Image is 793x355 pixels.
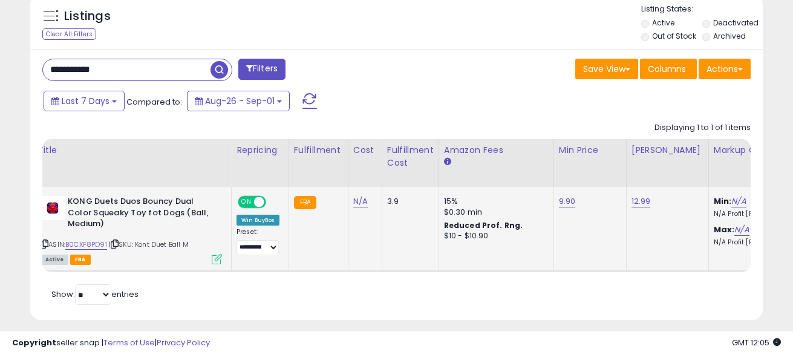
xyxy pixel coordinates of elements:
a: B0CXF8PD91 [65,239,107,250]
p: Listing States: [641,4,763,15]
div: Min Price [559,144,621,157]
span: 2025-09-10 12:05 GMT [732,337,781,348]
b: Min: [714,195,732,207]
div: Preset: [237,228,279,255]
button: Aug-26 - Sep-01 [187,91,290,111]
label: Archived [713,31,746,41]
span: | SKU: Kont Duet Ball M [109,239,189,249]
span: Columns [648,63,686,75]
div: 15% [444,196,544,207]
small: Amazon Fees. [444,157,451,168]
strong: Copyright [12,337,56,348]
b: Max: [714,224,735,235]
div: 3.9 [387,196,429,207]
a: Terms of Use [103,337,155,348]
b: KONG Duets Duos Bouncy Dual Color Squeaky Toy fot Dogs (Ball, Medium) [68,196,215,233]
span: Compared to: [126,96,182,108]
div: [PERSON_NAME] [631,144,703,157]
a: N/A [731,195,746,207]
span: FBA [70,255,91,265]
div: Title [38,144,226,157]
b: Reduced Prof. Rng. [444,220,523,230]
small: FBA [294,196,316,209]
div: Clear All Filters [42,28,96,40]
div: $10 - $10.90 [444,231,544,241]
a: 9.90 [559,195,576,207]
span: Aug-26 - Sep-01 [205,95,275,107]
button: Save View [575,59,638,79]
div: Win BuyBox [237,215,279,226]
div: Fulfillment Cost [387,144,434,169]
button: Columns [640,59,697,79]
a: N/A [353,195,368,207]
span: Last 7 Days [62,95,109,107]
a: 12.99 [631,195,651,207]
button: Actions [699,59,751,79]
div: Repricing [237,144,284,157]
label: Active [652,18,674,28]
a: Privacy Policy [157,337,210,348]
label: Deactivated [713,18,759,28]
span: All listings currently available for purchase on Amazon [41,255,68,265]
img: 31zp4t1LxyL._SL40_.jpg [41,196,65,220]
span: ON [239,197,254,207]
div: Amazon Fees [444,144,549,157]
div: $0.30 min [444,207,544,218]
div: seller snap | | [12,337,210,349]
button: Last 7 Days [44,91,125,111]
a: N/A [734,224,749,236]
span: OFF [264,197,284,207]
label: Out of Stock [652,31,696,41]
button: Filters [238,59,286,80]
div: Displaying 1 to 1 of 1 items [654,122,751,134]
div: Fulfillment [294,144,343,157]
span: Show: entries [51,288,139,300]
div: Cost [353,144,377,157]
h5: Listings [64,8,111,25]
